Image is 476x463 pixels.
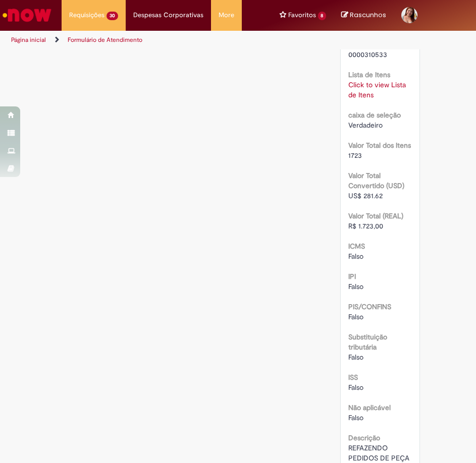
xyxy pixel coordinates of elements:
span: 30 [107,12,118,20]
img: ServiceNow [1,5,53,25]
span: US$ 281.62 [348,191,383,200]
b: Lista de Itens [348,70,390,79]
a: Página inicial [11,36,46,44]
b: Valor Total Convertido (USD) [348,171,404,190]
b: Não aplicável [348,403,391,412]
span: Falso [348,252,363,261]
a: Click to view Lista de Itens [348,80,406,99]
span: Rascunhos [350,10,386,20]
span: 1723 [348,151,362,160]
span: Verdadeiro [348,121,383,130]
span: Falso [348,413,363,422]
b: caixa de seleção [348,110,401,120]
b: Descrição [348,433,380,442]
span: More [219,10,234,20]
span: Falso [348,383,363,392]
span: R$ 1.723,00 [348,221,383,230]
b: ICMS [348,242,365,251]
span: Falso [348,353,363,362]
a: No momento, sua lista de rascunhos tem 0 Itens [341,10,386,20]
b: Valor Total (REAL) [348,211,403,220]
b: IPI [348,272,356,281]
span: Despesas Corporativas [133,10,203,20]
a: Formulário de Atendimento [68,36,142,44]
span: Favoritos [288,10,316,20]
span: 0000310533 [348,50,387,59]
ul: Trilhas de página [8,31,231,49]
b: Substituição tributária [348,332,387,352]
span: Falso [348,312,363,321]
b: ISS [348,373,358,382]
b: Valor Total dos Itens [348,141,411,150]
span: Falso [348,282,363,291]
span: Requisições [69,10,104,20]
span: 8 [318,12,327,20]
b: PIS/CONFINS [348,302,391,311]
